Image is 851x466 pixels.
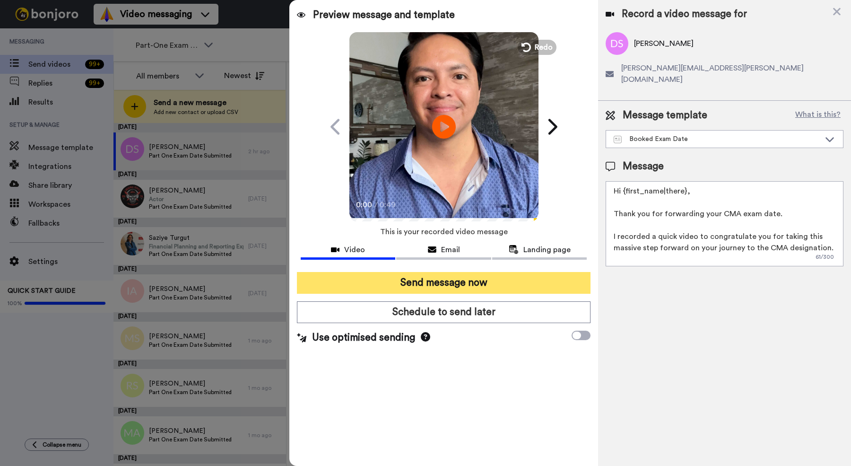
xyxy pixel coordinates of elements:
span: 0:00 [356,199,373,211]
span: Message [623,159,664,174]
span: Landing page [523,244,571,255]
span: 0:49 [380,199,396,211]
span: [PERSON_NAME][EMAIL_ADDRESS][PERSON_NAME][DOMAIN_NAME] [621,62,843,85]
span: This is your recorded video message [380,221,508,242]
span: Video [344,244,365,255]
textarea: Hi {first_name|there}, Thank you for forwarding your CMA exam date. I recorded a quick video to c... [606,181,843,266]
button: Schedule to send later [297,301,590,323]
img: Message-temps.svg [614,136,622,143]
span: / [374,199,378,211]
span: Message template [623,108,707,123]
span: Email [441,244,460,255]
div: Booked Exam Date [614,134,820,144]
button: Send message now [297,272,590,294]
button: What is this? [792,108,843,123]
span: Use optimised sending [312,331,415,345]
